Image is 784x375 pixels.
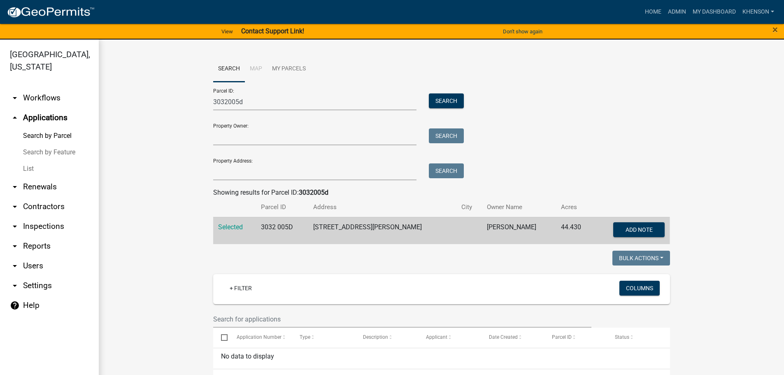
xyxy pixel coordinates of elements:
[213,311,592,328] input: Search for applications
[429,128,464,143] button: Search
[300,334,310,340] span: Type
[481,328,544,347] datatable-header-cell: Date Created
[10,241,20,251] i: arrow_drop_down
[256,198,308,217] th: Parcel ID
[456,198,482,217] th: City
[619,281,660,296] button: Columns
[218,223,243,231] a: Selected
[241,27,304,35] strong: Contact Support Link!
[213,188,670,198] div: Showing results for Parcel ID:
[482,198,556,217] th: Owner Name
[689,4,739,20] a: My Dashboard
[556,198,593,217] th: Acres
[213,56,245,82] a: Search
[544,328,607,347] datatable-header-cell: Parcel ID
[426,334,447,340] span: Applicant
[772,24,778,35] span: ×
[615,334,629,340] span: Status
[482,217,556,244] td: [PERSON_NAME]
[429,93,464,108] button: Search
[10,113,20,123] i: arrow_drop_up
[10,202,20,212] i: arrow_drop_down
[500,25,546,38] button: Don't show again
[10,261,20,271] i: arrow_drop_down
[292,328,355,347] datatable-header-cell: Type
[739,4,777,20] a: khenson
[489,334,517,340] span: Date Created
[10,93,20,103] i: arrow_drop_down
[613,222,665,237] button: Add Note
[552,334,572,340] span: Parcel ID
[229,328,292,347] datatable-header-cell: Application Number
[642,4,665,20] a: Home
[363,334,388,340] span: Description
[429,163,464,178] button: Search
[213,348,670,369] div: No data to display
[256,217,308,244] td: 3032 005D
[10,300,20,310] i: help
[218,25,236,38] a: View
[237,334,281,340] span: Application Number
[418,328,481,347] datatable-header-cell: Applicant
[223,281,258,296] a: + Filter
[213,328,229,347] datatable-header-cell: Select
[308,198,456,217] th: Address
[267,56,311,82] a: My Parcels
[299,189,328,196] strong: 3032005d
[626,226,653,233] span: Add Note
[10,281,20,291] i: arrow_drop_down
[10,221,20,231] i: arrow_drop_down
[10,182,20,192] i: arrow_drop_down
[607,328,670,347] datatable-header-cell: Status
[665,4,689,20] a: Admin
[556,217,593,244] td: 44.430
[772,25,778,35] button: Close
[612,251,670,266] button: Bulk Actions
[355,328,418,347] datatable-header-cell: Description
[308,217,456,244] td: [STREET_ADDRESS][PERSON_NAME]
